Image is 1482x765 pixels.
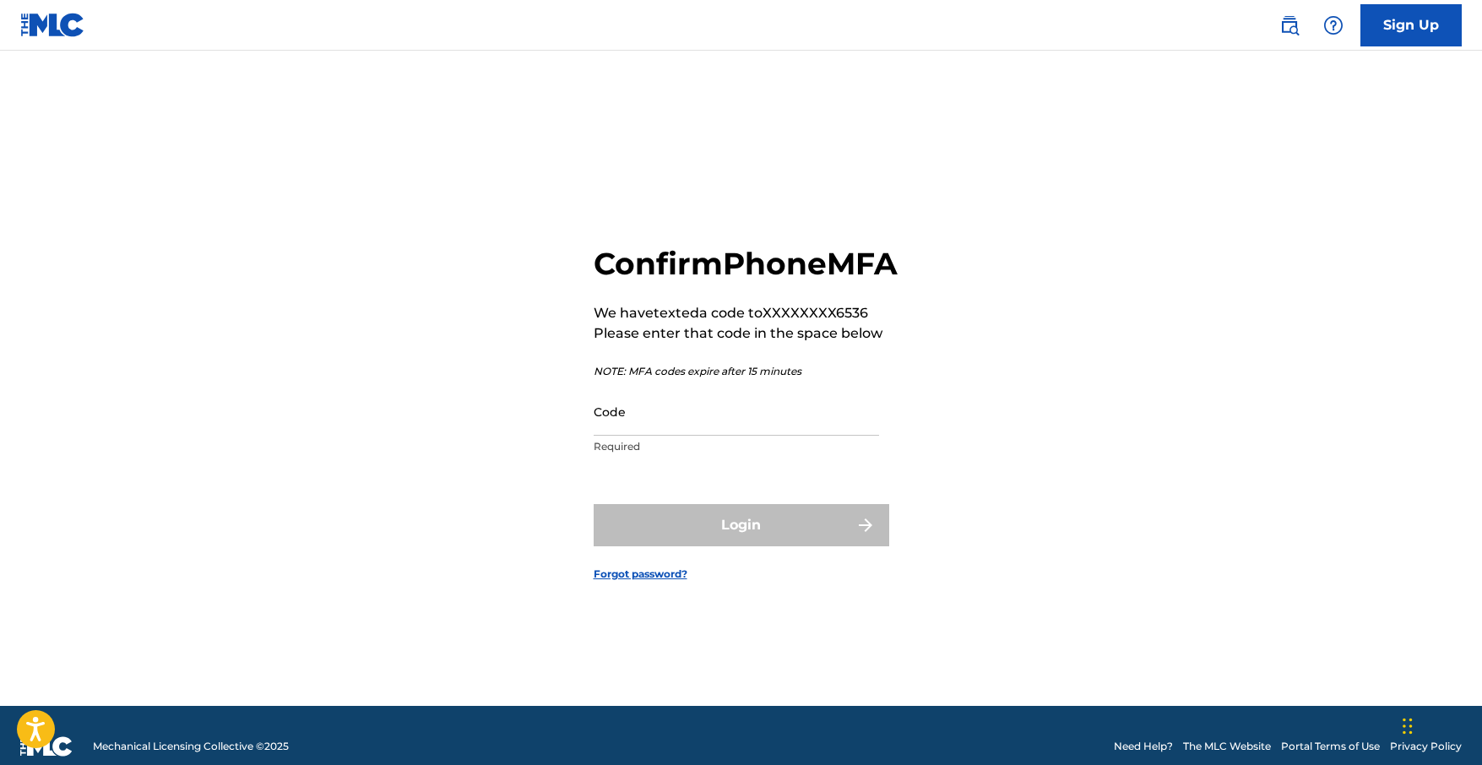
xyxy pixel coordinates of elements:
div: Drag [1403,701,1413,751]
div: Help [1316,8,1350,42]
a: The MLC Website [1183,739,1271,754]
a: Portal Terms of Use [1281,739,1380,754]
span: Mechanical Licensing Collective © 2025 [93,739,289,754]
a: Forgot password? [594,567,687,582]
img: search [1279,15,1300,35]
img: MLC Logo [20,13,85,37]
p: We have texted a code to XXXXXXXX6536 [594,303,898,323]
iframe: Chat Widget [1398,684,1482,765]
p: Please enter that code in the space below [594,323,898,344]
a: Sign Up [1360,4,1462,46]
h2: Confirm Phone MFA [594,245,898,283]
img: logo [20,736,73,757]
p: NOTE: MFA codes expire after 15 minutes [594,364,898,379]
a: Public Search [1273,8,1306,42]
a: Privacy Policy [1390,739,1462,754]
p: Required [594,439,879,454]
img: help [1323,15,1344,35]
a: Need Help? [1114,739,1173,754]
